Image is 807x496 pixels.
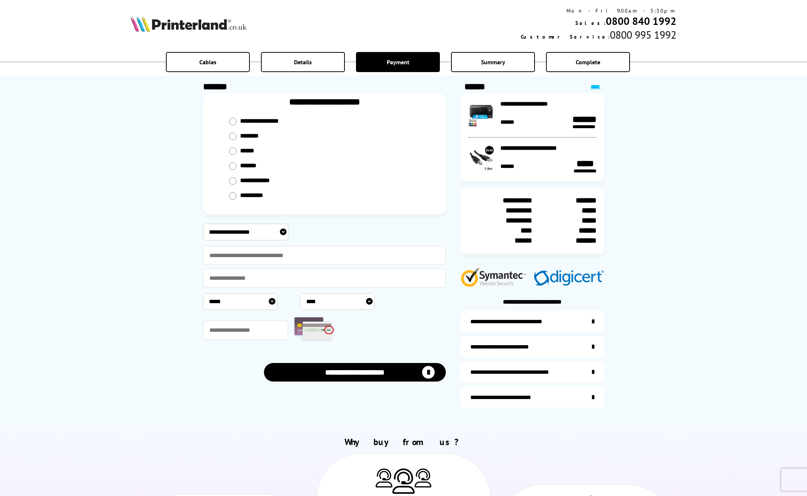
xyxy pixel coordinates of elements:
div: Mon - Fri 9:00am - 5:30pm [521,7,676,14]
a: items-arrive [461,336,604,357]
img: Printer Experts [415,469,431,487]
a: additional-cables [461,362,604,382]
a: secure-website [461,387,604,408]
span: Customer Service: [521,33,610,40]
img: Printer Experts [392,469,415,494]
span: Complete [576,58,600,66]
span: Cables [199,58,216,66]
span: Payment [387,58,409,66]
img: Printerland Logo [131,16,246,32]
a: additional-ink [461,311,604,332]
span: 0800 995 1992 [610,28,676,42]
span: Details [294,58,312,66]
img: Printer Experts [376,469,392,487]
span: Summary [481,58,505,66]
span: Sales: [575,20,606,26]
h2: Why buy from us? [131,436,676,448]
a: 0800 840 1992 [606,14,676,28]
